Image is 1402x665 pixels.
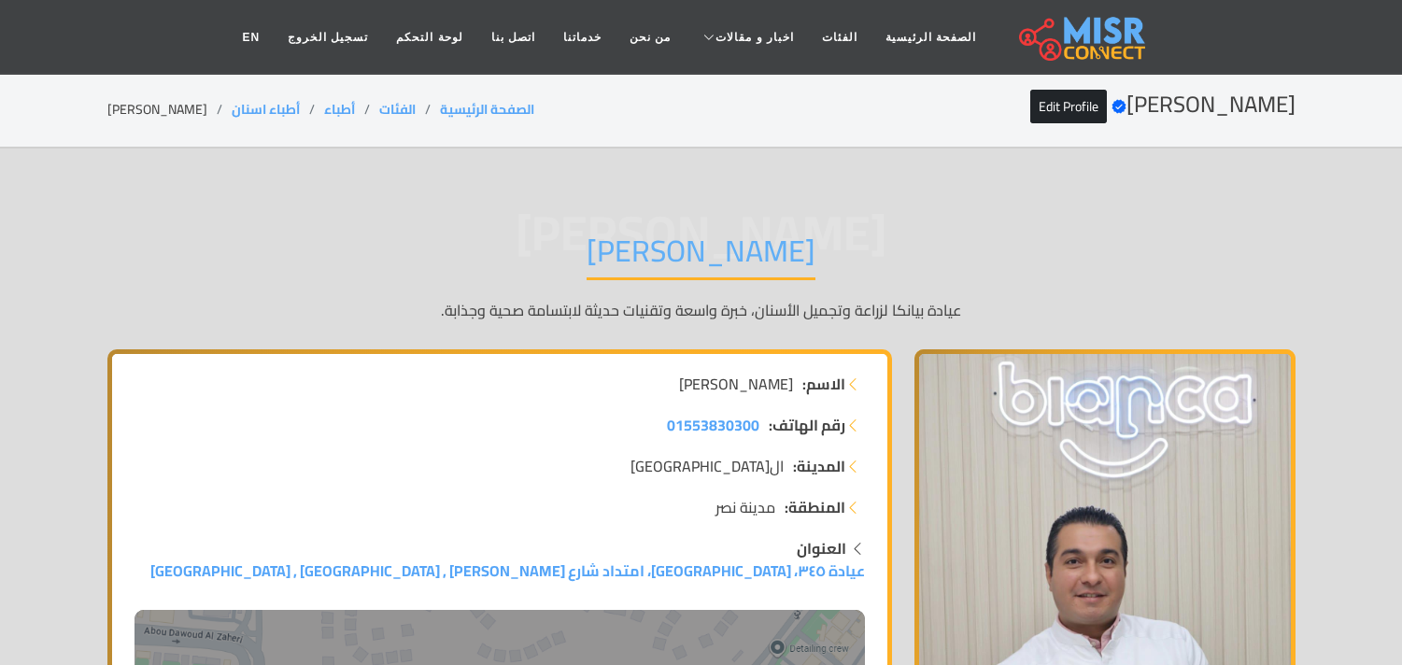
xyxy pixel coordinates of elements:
a: اخبار و مقالات [685,20,808,55]
a: EN [228,20,274,55]
a: أطباء [324,97,355,121]
h1: [PERSON_NAME] [587,233,815,280]
p: عيادة بيانكا لزراعة وتجميل الأسنان، خبرة واسعة وتقنيات حديثة لابتسامة صحية وجذابة. [107,299,1296,321]
strong: المنطقة: [785,496,845,518]
a: أطباء اسنان [232,97,300,121]
a: خدماتنا [549,20,616,55]
span: اخبار و مقالات [715,29,794,46]
a: الفئات [379,97,416,121]
li: [PERSON_NAME] [107,100,232,120]
a: تسجيل الخروج [274,20,382,55]
img: main.misr_connect [1019,14,1144,61]
strong: المدينة: [793,455,845,477]
a: 01553830300 [667,414,759,436]
h2: [PERSON_NAME] [1030,92,1296,119]
a: Edit Profile [1030,90,1107,123]
strong: العنوان [797,534,846,562]
a: الصفحة الرئيسية [871,20,990,55]
span: 01553830300 [667,411,759,439]
svg: Verified account [1112,99,1126,114]
strong: رقم الهاتف: [769,414,845,436]
a: الفئات [808,20,871,55]
span: ال[GEOGRAPHIC_DATA] [630,455,784,477]
strong: الاسم: [802,373,845,395]
a: الصفحة الرئيسية [440,97,534,121]
a: لوحة التحكم [382,20,476,55]
a: من نحن [616,20,685,55]
span: [PERSON_NAME] [679,373,793,395]
span: مدينة نصر [715,496,775,518]
a: اتصل بنا [477,20,549,55]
